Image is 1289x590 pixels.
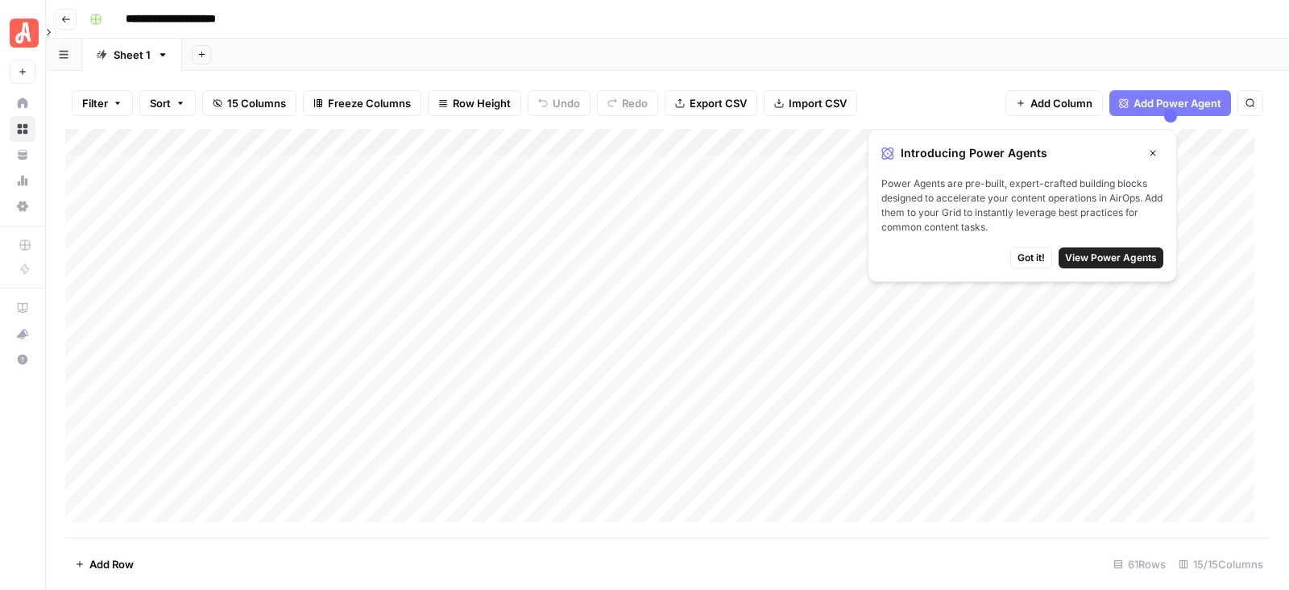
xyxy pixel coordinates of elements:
div: 15/15 Columns [1172,551,1270,577]
div: Sheet 1 [114,47,151,63]
button: Add Power Agent [1109,90,1231,116]
span: Import CSV [789,95,847,111]
div: 61 Rows [1107,551,1172,577]
span: Sort [150,95,171,111]
span: View Power Agents [1065,251,1157,265]
span: Row Height [453,95,511,111]
button: Redo [597,90,658,116]
button: Export CSV [665,90,757,116]
a: Browse [10,116,35,142]
a: Your Data [10,142,35,168]
span: Add Column [1030,95,1092,111]
a: Usage [10,168,35,193]
span: Export CSV [690,95,747,111]
button: Row Height [428,90,521,116]
span: Redo [622,95,648,111]
span: Filter [82,95,108,111]
span: Freeze Columns [328,95,411,111]
span: Power Agents are pre-built, expert-crafted building blocks designed to accelerate your content op... [881,177,1163,235]
button: Sort [139,90,196,116]
span: Got it! [1018,251,1045,265]
a: Home [10,90,35,116]
div: Introducing Power Agents [881,143,1163,164]
button: 15 Columns [202,90,296,116]
button: Workspace: Angi [10,13,35,53]
button: Import CSV [764,90,857,116]
span: 15 Columns [227,95,286,111]
a: Sheet 1 [82,39,182,71]
span: Add Row [89,556,134,572]
button: What's new? [10,321,35,347]
button: Got it! [1010,247,1052,268]
button: Add Row [65,551,143,577]
span: Add Power Agent [1134,95,1221,111]
button: Freeze Columns [303,90,421,116]
span: Undo [553,95,580,111]
button: Help + Support [10,347,35,372]
button: View Power Agents [1059,247,1163,268]
button: Add Column [1005,90,1103,116]
button: Filter [72,90,133,116]
button: Undo [528,90,591,116]
img: Angi Logo [10,19,39,48]
a: Settings [10,193,35,219]
a: AirOps Academy [10,295,35,321]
